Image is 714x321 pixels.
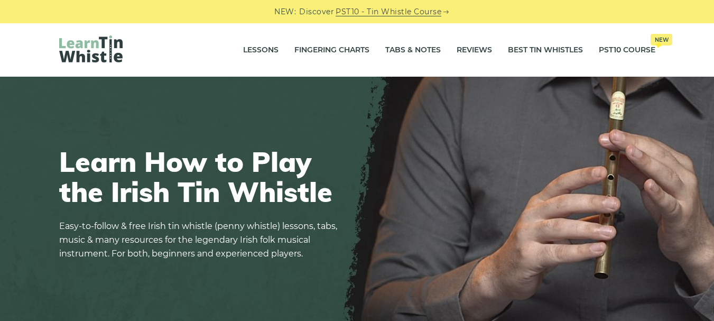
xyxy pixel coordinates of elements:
[59,35,123,62] img: LearnTinWhistle.com
[599,37,655,63] a: PST10 CourseNew
[457,37,492,63] a: Reviews
[294,37,369,63] a: Fingering Charts
[651,34,672,45] span: New
[243,37,279,63] a: Lessons
[385,37,441,63] a: Tabs & Notes
[508,37,583,63] a: Best Tin Whistles
[59,219,345,261] p: Easy-to-follow & free Irish tin whistle (penny whistle) lessons, tabs, music & many resources for...
[59,146,345,207] h1: Learn How to Play the Irish Tin Whistle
